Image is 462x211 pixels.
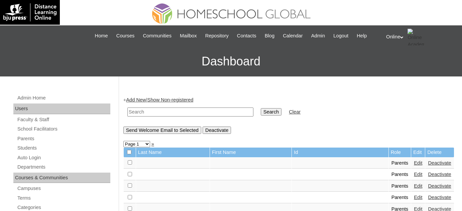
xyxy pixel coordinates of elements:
[265,32,274,40] span: Blog
[428,195,451,200] a: Deactivate
[261,32,278,40] a: Blog
[202,32,232,40] a: Repository
[17,163,110,171] a: Departments
[411,148,425,157] td: Edit
[139,32,175,40] a: Communities
[389,169,411,180] td: Parents
[283,32,303,40] span: Calendar
[428,183,451,189] a: Deactivate
[151,141,154,147] a: »
[3,46,459,76] h3: Dashboard
[389,158,411,169] td: Parents
[92,32,111,40] a: Home
[292,148,388,157] td: Id
[123,96,454,134] div: + |
[116,32,135,40] span: Courses
[177,32,200,40] a: Mailbox
[147,97,194,102] a: Show Non-registered
[414,160,422,166] a: Edit
[330,32,352,40] a: Logout
[210,148,292,157] td: First Name
[143,32,171,40] span: Communities
[17,144,110,152] a: Students
[17,125,110,133] a: School Facilitators
[389,181,411,192] td: Parents
[386,29,455,45] div: Online
[123,127,201,134] input: Send Welcome Email to Selected
[126,97,146,102] a: Add New
[408,29,424,45] img: Online Academy
[428,172,451,177] a: Deactivate
[425,148,454,157] td: Delete
[13,103,110,114] div: Users
[180,32,197,40] span: Mailbox
[414,172,422,177] a: Edit
[136,148,210,157] td: Last Name
[95,32,108,40] span: Home
[205,32,229,40] span: Repository
[279,32,306,40] a: Calendar
[17,184,110,193] a: Campuses
[261,108,281,116] input: Search
[389,192,411,203] td: Parents
[289,109,301,115] a: Clear
[17,135,110,143] a: Parents
[17,194,110,202] a: Terms
[17,116,110,124] a: Faculty & Staff
[389,148,411,157] td: Role
[308,32,329,40] a: Admin
[13,173,110,183] div: Courses & Communities
[3,3,56,21] img: logo-white.png
[414,195,422,200] a: Edit
[127,108,253,117] input: Search
[414,183,422,189] a: Edit
[428,160,451,166] a: Deactivate
[357,32,367,40] span: Help
[17,94,110,102] a: Admin Home
[237,32,256,40] span: Contacts
[311,32,325,40] span: Admin
[203,127,231,134] input: Deactivate
[333,32,348,40] span: Logout
[17,154,110,162] a: Auto Login
[353,32,370,40] a: Help
[234,32,260,40] a: Contacts
[113,32,138,40] a: Courses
